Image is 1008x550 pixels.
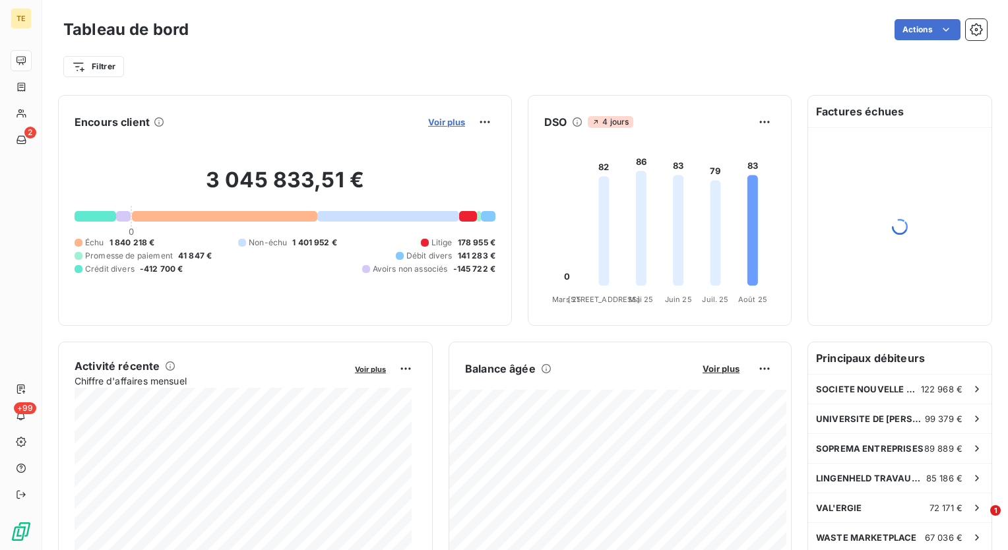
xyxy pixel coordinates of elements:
[925,532,962,543] span: 67 036 €
[424,116,469,128] button: Voir plus
[458,250,495,262] span: 141 283 €
[458,237,495,249] span: 178 955 €
[453,263,496,275] span: -145 722 €
[431,237,453,249] span: Litige
[373,263,448,275] span: Avoirs non associés
[75,167,495,206] h2: 3 045 833,51 €
[465,361,536,377] h6: Balance âgée
[990,505,1001,516] span: 1
[816,473,926,483] span: LINGENHELD TRAVAUX SPECIAUX
[129,226,134,237] span: 0
[924,443,962,454] span: 89 889 €
[351,363,390,375] button: Voir plus
[963,505,995,537] iframe: Intercom live chat
[63,18,189,42] h3: Tableau de bord
[665,295,692,304] tspan: Juin 25
[24,127,36,138] span: 2
[816,384,921,394] span: SOCIETE NOUVELLE BEHEM SNB
[816,503,862,513] span: VAL'ERGIE
[292,237,337,249] span: 1 401 952 €
[702,295,728,304] tspan: Juil. 25
[929,503,962,513] span: 72 171 €
[85,250,173,262] span: Promesse de paiement
[703,363,740,374] span: Voir plus
[14,402,36,414] span: +99
[11,129,31,150] a: 2
[178,250,212,262] span: 41 847 €
[544,114,567,130] h6: DSO
[895,19,961,40] button: Actions
[11,521,32,542] img: Logo LeanPay
[63,56,124,77] button: Filtrer
[428,117,465,127] span: Voir plus
[816,532,917,543] span: WASTE MARKETPLACE
[816,443,924,454] span: SOPREMA ENTREPRISES
[355,365,386,374] span: Voir plus
[808,96,992,127] h6: Factures échues
[925,413,962,424] span: 99 379 €
[85,237,104,249] span: Échu
[406,250,453,262] span: Débit divers
[921,384,962,394] span: 122 968 €
[926,473,962,483] span: 85 186 €
[552,295,581,304] tspan: Mars 25
[75,374,346,388] span: Chiffre d'affaires mensuel
[85,263,135,275] span: Crédit divers
[629,295,653,304] tspan: Mai 25
[816,413,925,424] span: UNIVERSITE DE [PERSON_NAME]
[808,342,992,374] h6: Principaux débiteurs
[75,114,150,130] h6: Encours client
[588,116,633,128] span: 4 jours
[75,358,160,374] h6: Activité récente
[699,363,743,375] button: Voir plus
[568,295,639,304] tspan: [STREET_ADDRESS]
[249,237,287,249] span: Non-échu
[140,263,183,275] span: -412 700 €
[738,295,767,304] tspan: Août 25
[110,237,155,249] span: 1 840 218 €
[11,8,32,29] div: TE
